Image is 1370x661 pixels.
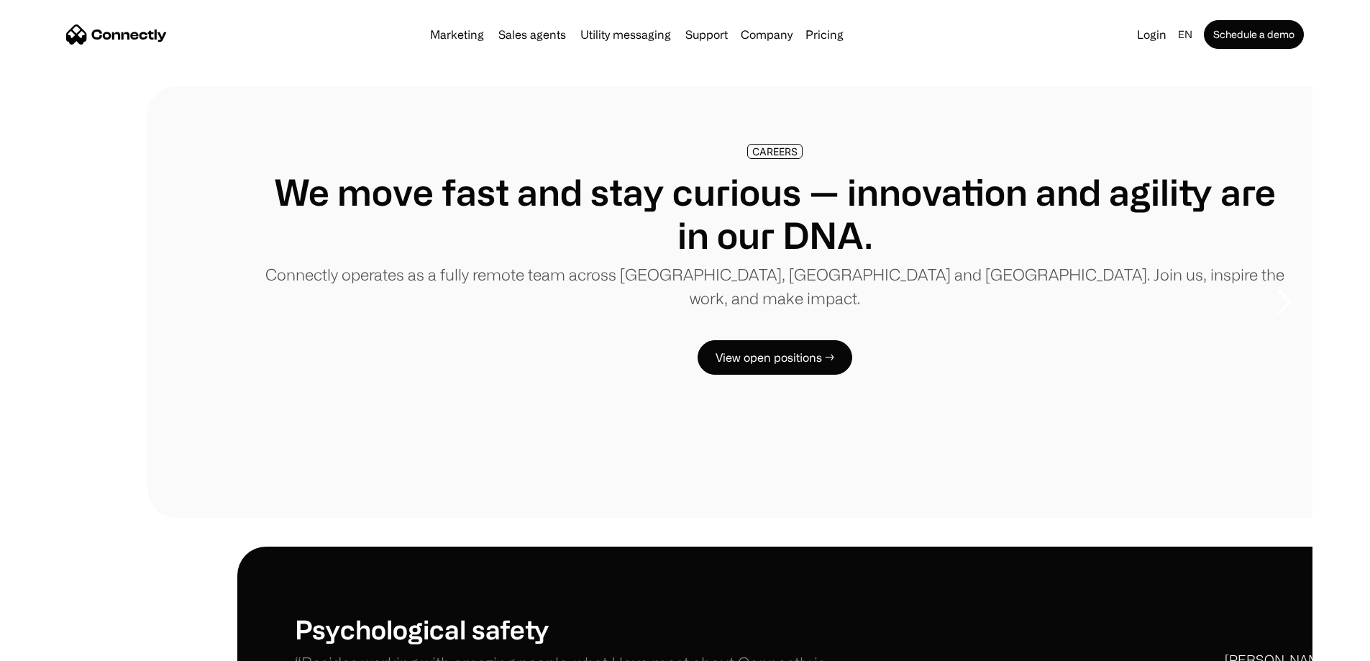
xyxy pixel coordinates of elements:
a: home [66,24,167,45]
h1: We move fast and stay curious — innovation and agility are in our DNA. [262,170,1287,257]
div: next slide [1255,230,1312,374]
div: Company [741,24,793,45]
ul: Language list [29,636,86,656]
a: Schedule a demo [1204,20,1304,49]
h1: Psychological safety [295,614,865,644]
div: en [1172,24,1201,45]
div: en [1178,24,1192,45]
aside: Language selected: English [14,634,86,656]
a: Login [1131,24,1172,45]
a: Pricing [800,29,849,40]
a: View open positions → [698,340,852,375]
a: Marketing [424,29,490,40]
p: Connectly operates as a fully remote team across [GEOGRAPHIC_DATA], [GEOGRAPHIC_DATA] and [GEOGRA... [262,263,1287,310]
div: previous slide [58,230,115,374]
a: Sales agents [493,29,572,40]
div: CAREERS [752,146,798,157]
a: Support [680,29,734,40]
a: Utility messaging [575,29,677,40]
div: carousel [58,86,1312,518]
div: Company [736,24,797,45]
